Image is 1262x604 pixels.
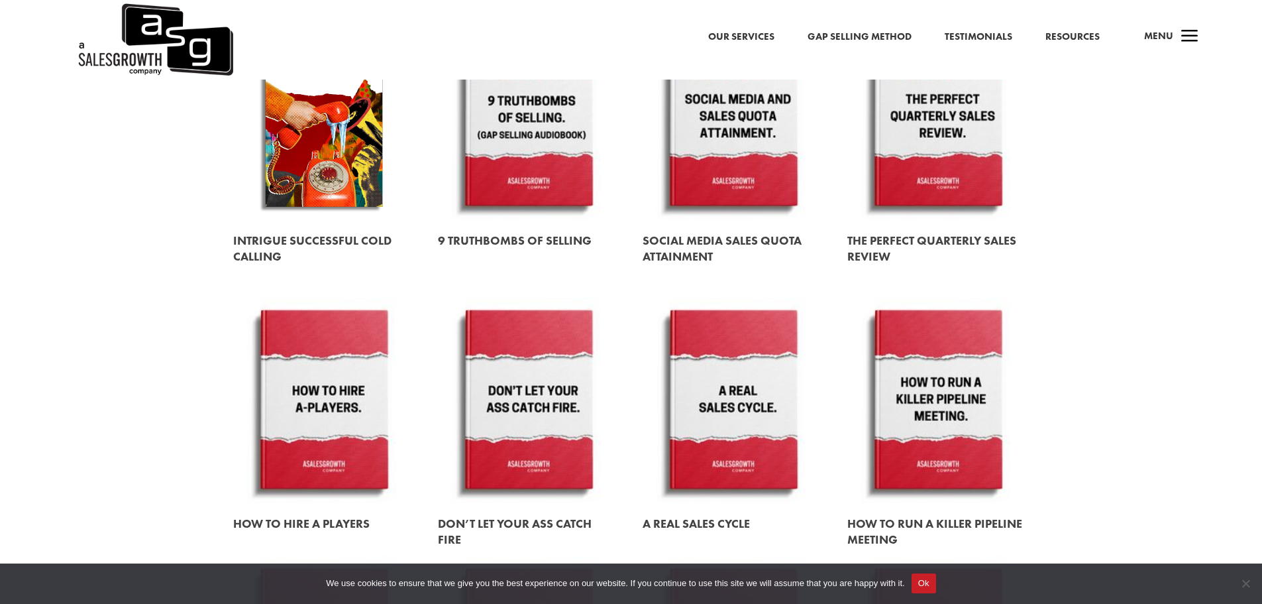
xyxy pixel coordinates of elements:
button: Ok [912,574,936,593]
span: No [1239,577,1252,590]
span: a [1177,24,1203,50]
span: We use cookies to ensure that we give you the best experience on our website. If you continue to ... [326,577,904,590]
span: Menu [1144,29,1173,42]
a: Testimonials [945,29,1012,46]
a: Our Services [708,29,774,46]
a: Resources [1045,29,1100,46]
a: Gap Selling Method [808,29,912,46]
